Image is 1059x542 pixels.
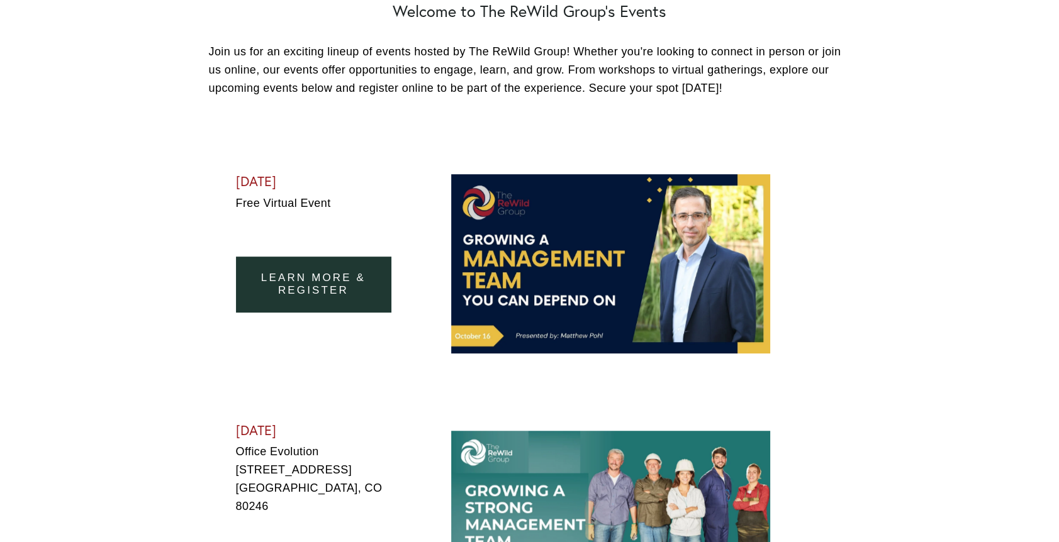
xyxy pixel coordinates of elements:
h4: [DATE] [236,174,391,190]
p: Join us for an exciting lineup of events hosted by The ReWild Group! Whether you're looking to co... [209,43,851,97]
h2: Welcome to The ReWild Group's Events [209,2,851,21]
p: Office Evolution [STREET_ADDRESS] [GEOGRAPHIC_DATA], CO 80246 [236,443,391,515]
a: learn more & Register [236,257,391,312]
h4: [DATE] [236,423,391,439]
